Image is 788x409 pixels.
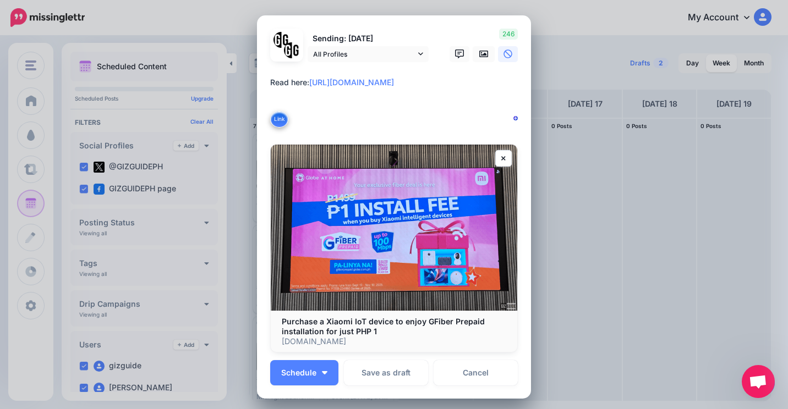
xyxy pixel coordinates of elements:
[273,32,289,48] img: 353459792_649996473822713_4483302954317148903_n-bsa138318.png
[322,371,327,374] img: arrow-down-white.png
[281,369,316,377] span: Schedule
[270,76,523,89] div: Read here:
[284,42,300,58] img: JT5sWCfR-79925.png
[282,336,506,346] p: [DOMAIN_NAME]
[308,46,429,62] a: All Profiles
[270,76,523,129] textarea: To enrich screen reader interactions, please activate Accessibility in Grammarly extension settings
[499,29,518,40] span: 246
[313,48,415,60] span: All Profiles
[434,360,518,385] a: Cancel
[308,32,429,45] p: Sending: [DATE]
[270,111,288,128] button: Link
[270,360,338,385] button: Schedule
[282,317,485,336] b: Purchase a Xiaomi IoT device to enjoy GFiber Prepaid installation for just PHP 1
[271,145,517,311] img: Purchase a Xiaomi IoT device to enjoy GFiber Prepaid installation for just PHP 1
[344,360,428,385] button: Save as draft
